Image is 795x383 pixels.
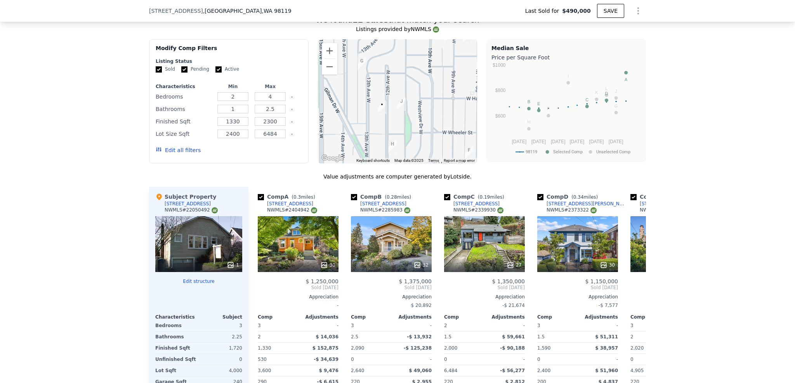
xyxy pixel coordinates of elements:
[630,323,634,328] span: 3
[267,201,313,207] div: [STREET_ADDRESS]
[306,278,338,284] span: $ 1,250,000
[537,331,576,342] div: 1.5
[293,194,301,200] span: 0.3
[537,314,578,320] div: Comp
[314,357,338,362] span: -$ 34,639
[479,194,490,200] span: 0.19
[316,334,338,340] span: $ 14,036
[156,58,302,64] div: Listing Status
[258,357,267,362] span: 530
[630,201,686,207] a: [STREET_ADDRESS]
[491,63,641,160] svg: A chart.
[444,201,500,207] a: [STREET_ADDRESS]
[630,284,711,291] span: Sold [DATE]
[394,158,424,163] span: Map data ©2025
[493,62,506,68] text: $1000
[155,278,242,284] button: Edit structure
[404,345,432,351] span: -$ 125,238
[614,104,618,108] text: G
[290,120,293,123] button: Clear
[573,194,584,200] span: 0.34
[599,303,618,308] span: -$ 7,577
[156,66,162,73] input: Sold
[215,66,222,73] input: Active
[319,368,338,373] span: $ 9,476
[262,8,291,14] span: , WA 98119
[547,207,597,213] div: NWMLS # 2373322
[181,66,209,73] label: Pending
[258,284,338,291] span: Sold [DATE]
[596,149,630,154] text: Unselected Comp
[399,278,432,284] span: $ 1,375,000
[267,207,317,213] div: NWMLS # 2404942
[258,201,313,207] a: [STREET_ADDRESS]
[203,7,292,15] span: , [GEOGRAPHIC_DATA]
[290,133,293,136] button: Clear
[444,345,457,351] span: 2,000
[502,303,525,308] span: -$ 21,674
[526,149,537,154] text: 98119
[351,294,432,300] div: Appreciation
[609,139,623,144] text: [DATE]
[200,331,242,342] div: 2.25
[547,201,627,207] div: [STREET_ADDRESS][PERSON_NAME]
[465,146,473,159] div: 806 W Mcgraw St
[216,83,250,90] div: Min
[351,193,414,201] div: Comp B
[537,193,601,201] div: Comp D
[537,201,627,207] a: [STREET_ADDRESS][PERSON_NAME]
[497,207,503,213] img: NWMLS Logo
[595,334,618,340] span: $ 51,311
[597,4,624,18] button: SAVE
[500,345,525,351] span: -$ 90,188
[537,284,618,291] span: Sold [DATE]
[475,194,507,200] span: ( miles)
[215,66,239,73] label: Active
[200,320,242,331] div: 3
[351,331,390,342] div: 2.5
[444,314,484,320] div: Comp
[640,207,690,213] div: NWMLS # 2285780
[320,153,345,163] a: Open this area in Google Maps (opens a new window)
[156,66,175,73] label: Sold
[630,357,634,362] span: 0
[444,357,447,362] span: 0
[351,284,432,291] span: Sold [DATE]
[615,89,617,94] text: J
[382,194,414,200] span: ( miles)
[212,207,218,213] img: NWMLS Logo
[322,43,337,59] button: Zoom in
[155,320,197,331] div: Bedrooms
[165,201,211,207] div: [STREET_ADDRESS]
[453,201,500,207] div: [STREET_ADDRESS]
[495,113,506,119] text: $600
[527,120,530,124] text: H
[155,343,197,354] div: Finished Sqft
[149,25,646,33] div: Listings provided by NWMLS
[156,91,213,102] div: Bedrooms
[156,83,213,90] div: Characteristics
[409,368,432,373] span: $ 49,060
[351,314,391,320] div: Comp
[258,345,271,351] span: 1,330
[200,343,242,354] div: 1,720
[165,207,218,213] div: NWMLS # 22050492
[537,323,540,328] span: 3
[155,331,197,342] div: Bathrooms
[537,294,618,300] div: Appreciation
[258,323,261,328] span: 3
[358,57,366,70] div: 2605 13th Ave W
[486,354,525,365] div: -
[311,207,317,213] img: NWMLS Logo
[433,26,439,33] img: NWMLS Logo
[428,158,439,163] a: Terms (opens in new tab)
[393,354,432,365] div: -
[492,278,525,284] span: $ 1,350,000
[531,139,546,144] text: [DATE]
[253,83,287,90] div: Max
[528,99,530,104] text: B
[351,357,354,362] span: 0
[290,108,293,111] button: Clear
[444,331,483,342] div: 1.5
